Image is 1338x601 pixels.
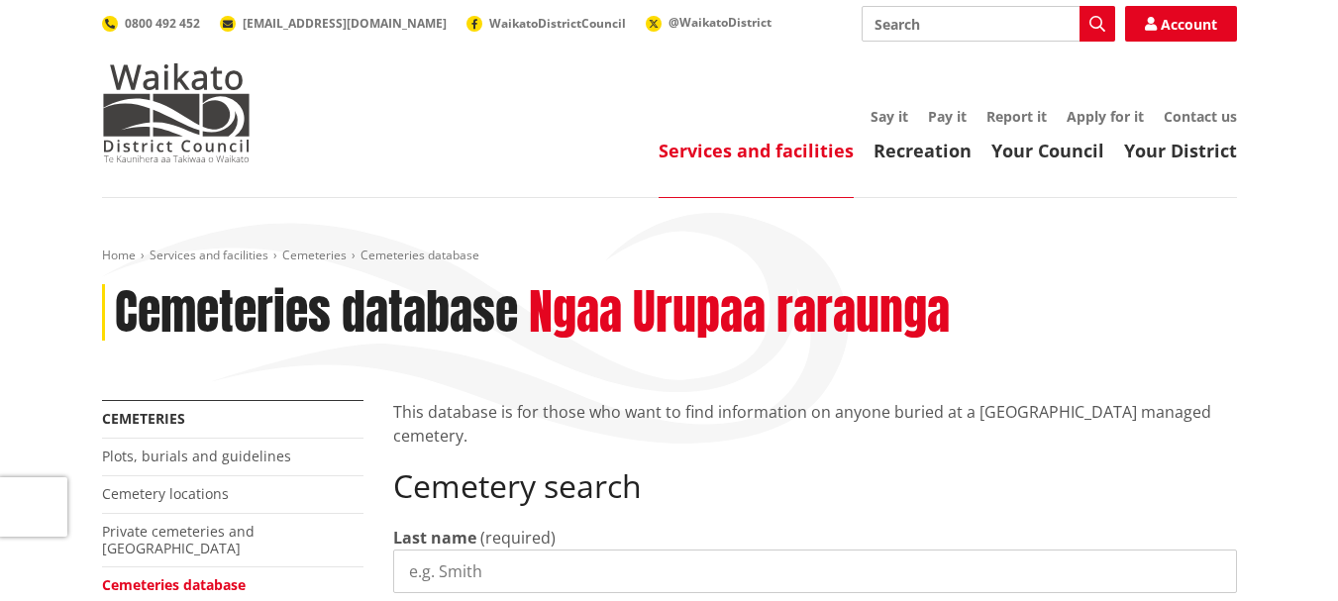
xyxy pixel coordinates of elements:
[1125,6,1237,42] a: Account
[102,522,255,557] a: Private cemeteries and [GEOGRAPHIC_DATA]
[489,15,626,32] span: WaikatoDistrictCouncil
[102,409,185,428] a: Cemeteries
[1164,107,1237,126] a: Contact us
[1124,139,1237,162] a: Your District
[102,248,1237,264] nav: breadcrumb
[393,400,1237,448] p: This database is for those who want to find information on anyone buried at a [GEOGRAPHIC_DATA] m...
[466,15,626,32] a: WaikatoDistrictCouncil
[102,15,200,32] a: 0800 492 452
[393,550,1237,593] input: e.g. Smith
[991,139,1104,162] a: Your Council
[150,247,268,263] a: Services and facilities
[669,14,772,31] span: @WaikatoDistrict
[480,527,556,549] span: (required)
[102,63,251,162] img: Waikato District Council - Te Kaunihera aa Takiwaa o Waikato
[282,247,347,263] a: Cemeteries
[243,15,447,32] span: [EMAIL_ADDRESS][DOMAIN_NAME]
[393,467,1237,505] h2: Cemetery search
[529,284,950,342] h2: Ngaa Urupaa raraunga
[862,6,1115,42] input: Search input
[102,484,229,503] a: Cemetery locations
[125,15,200,32] span: 0800 492 452
[360,247,479,263] span: Cemeteries database
[646,14,772,31] a: @WaikatoDistrict
[874,139,972,162] a: Recreation
[871,107,908,126] a: Say it
[102,247,136,263] a: Home
[393,526,476,550] label: Last name
[102,447,291,465] a: Plots, burials and guidelines
[986,107,1047,126] a: Report it
[659,139,854,162] a: Services and facilities
[220,15,447,32] a: [EMAIL_ADDRESS][DOMAIN_NAME]
[928,107,967,126] a: Pay it
[115,284,518,342] h1: Cemeteries database
[102,575,246,594] a: Cemeteries database
[1067,107,1144,126] a: Apply for it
